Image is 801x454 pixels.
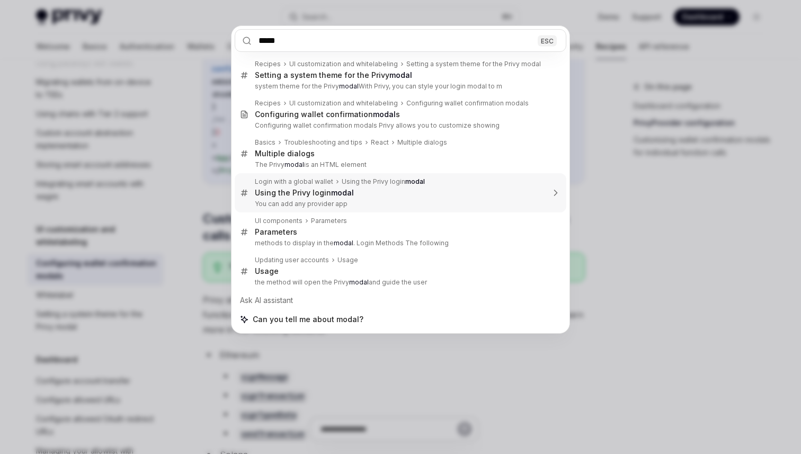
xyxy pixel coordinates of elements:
div: UI components [255,217,302,225]
div: Configuring wallet confirmation modals [406,99,529,108]
div: UI customization and whitelabeling [289,99,398,108]
div: Recipes [255,99,281,108]
div: Parameters [255,227,297,237]
b: modal [389,70,412,79]
b: modal [331,188,354,197]
div: Usage [255,266,279,276]
div: React [371,138,389,147]
div: Updating user accounts [255,256,329,264]
div: Troubleshooting and tips [284,138,362,147]
div: Usage [337,256,358,264]
div: Recipes [255,60,281,68]
div: Basics [255,138,275,147]
b: modal [349,278,369,286]
span: Can you tell me about modal? [253,314,363,325]
div: Multiple dialogs [255,149,315,158]
div: Login with a global wallet [255,177,333,186]
b: modal [284,161,304,168]
b: modal [405,177,425,185]
p: methods to display in the . Login Methods The following [255,239,544,247]
p: system theme for the Privy With Privy, you can style your login modal to m [255,82,544,91]
div: Setting a system theme for the Privy [255,70,412,80]
div: UI customization and whitelabeling [289,60,398,68]
div: Configuring wallet confirmation s [255,110,400,119]
div: Setting a system theme for the Privy modal [406,60,541,68]
div: Ask AI assistant [235,291,566,310]
b: modal [373,110,396,119]
div: Using the Privy login [342,177,425,186]
div: Parameters [311,217,347,225]
p: the method will open the Privy and guide the user [255,278,544,287]
p: You can add any provider app [255,200,544,208]
div: Multiple dialogs [397,138,447,147]
div: ESC [538,35,557,46]
p: The Privy is an HTML element [255,161,544,169]
div: Using the Privy login [255,188,354,198]
b: modal [334,239,353,247]
p: Configuring wallet confirmation modals Privy allows you to customize showing [255,121,544,130]
b: modal [339,82,359,90]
